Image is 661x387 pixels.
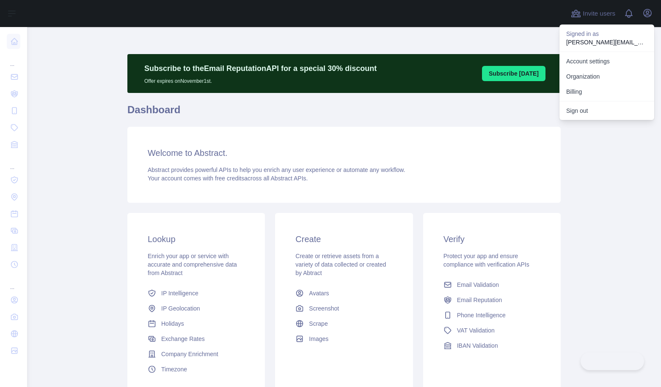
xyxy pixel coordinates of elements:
[148,147,540,159] h3: Welcome to Abstract.
[440,277,544,292] a: Email Validation
[161,304,200,313] span: IP Geolocation
[161,289,198,297] span: IP Intelligence
[457,296,502,304] span: Email Reputation
[309,289,329,297] span: Avatars
[215,175,244,182] span: free credits
[440,323,544,338] a: VAT Validation
[309,335,328,343] span: Images
[144,316,248,331] a: Holidays
[443,233,540,245] h3: Verify
[292,301,396,316] a: Screenshot
[559,69,654,84] a: Organization
[559,103,654,118] button: Sign out
[161,319,184,328] span: Holidays
[144,74,377,84] p: Offer expires on November 1st.
[292,331,396,346] a: Images
[161,365,187,373] span: Timezone
[440,338,544,353] a: IBAN Validation
[457,341,498,350] span: IBAN Validation
[161,335,205,343] span: Exchange Rates
[144,362,248,377] a: Timezone
[457,281,499,289] span: Email Validation
[148,166,405,173] span: Abstract provides powerful APIs to help you enrich any user experience or automate any workflow.
[144,286,248,301] a: IP Intelligence
[457,311,506,319] span: Phone Intelligence
[144,301,248,316] a: IP Geolocation
[144,331,248,346] a: Exchange Rates
[7,51,20,68] div: ...
[148,253,237,276] span: Enrich your app or service with accurate and comprehensive data from Abstract
[440,292,544,308] a: Email Reputation
[161,350,218,358] span: Company Enrichment
[566,30,647,38] p: Signed in as
[7,274,20,291] div: ...
[583,9,615,19] span: Invite users
[292,316,396,331] a: Scrape
[440,308,544,323] a: Phone Intelligence
[295,253,386,276] span: Create or retrieve assets from a variety of data collected or created by Abtract
[309,319,328,328] span: Scrape
[292,286,396,301] a: Avatars
[7,154,20,171] div: ...
[127,103,561,123] h1: Dashboard
[144,346,248,362] a: Company Enrichment
[482,66,545,81] button: Subscribe [DATE]
[148,233,245,245] h3: Lookup
[443,253,529,268] span: Protect your app and ensure compliance with verification APIs
[569,7,617,20] button: Invite users
[559,84,654,99] button: Billing
[566,38,647,46] p: [PERSON_NAME][EMAIL_ADDRESS][DOMAIN_NAME]
[295,233,392,245] h3: Create
[148,175,308,182] span: Your account comes with across all Abstract APIs.
[559,54,654,69] a: Account settings
[581,352,644,370] iframe: Toggle Customer Support
[144,63,377,74] p: Subscribe to the Email Reputation API for a special 30 % discount
[457,326,495,335] span: VAT Validation
[309,304,339,313] span: Screenshot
